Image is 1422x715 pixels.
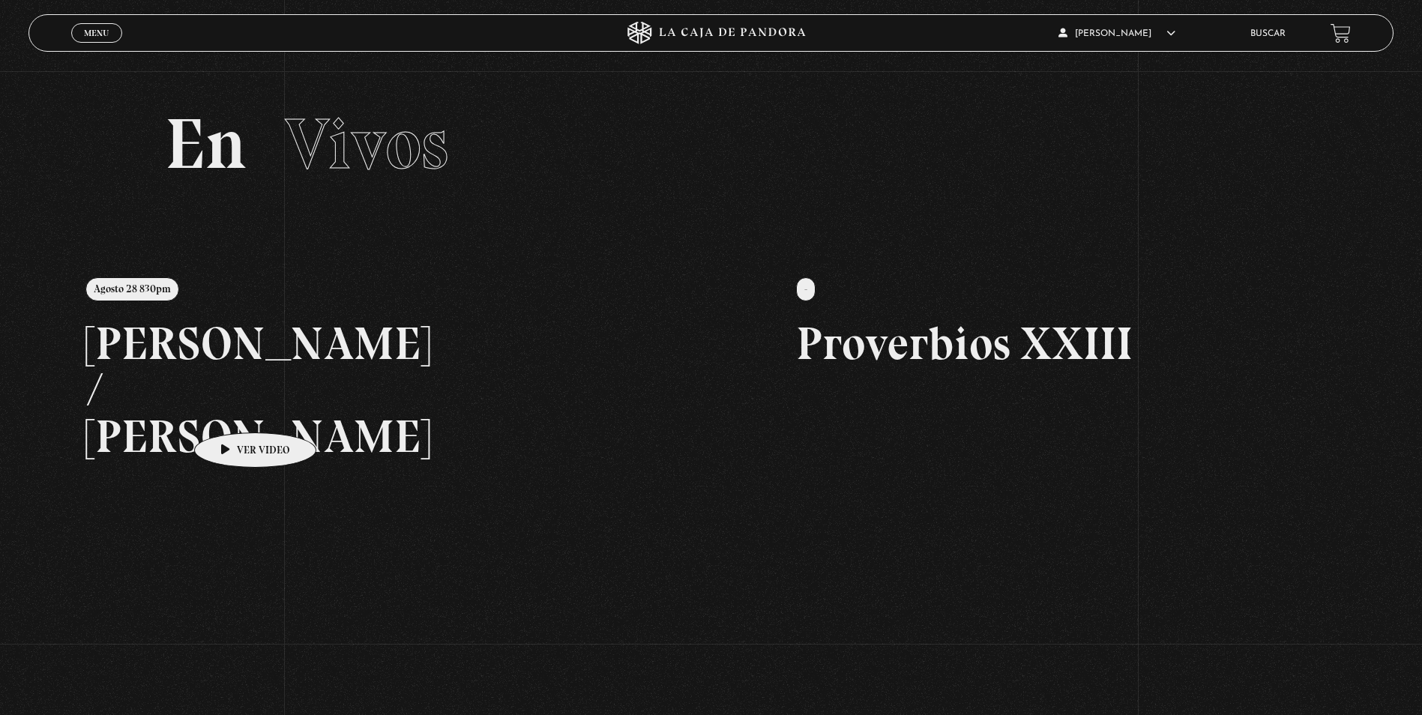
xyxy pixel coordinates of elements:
a: View your shopping cart [1331,23,1351,43]
span: [PERSON_NAME] [1058,29,1175,38]
span: Menu [84,28,109,37]
a: Buscar [1250,29,1286,38]
h2: En [165,109,1257,180]
span: Cerrar [79,41,115,52]
span: Vivos [285,101,448,187]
